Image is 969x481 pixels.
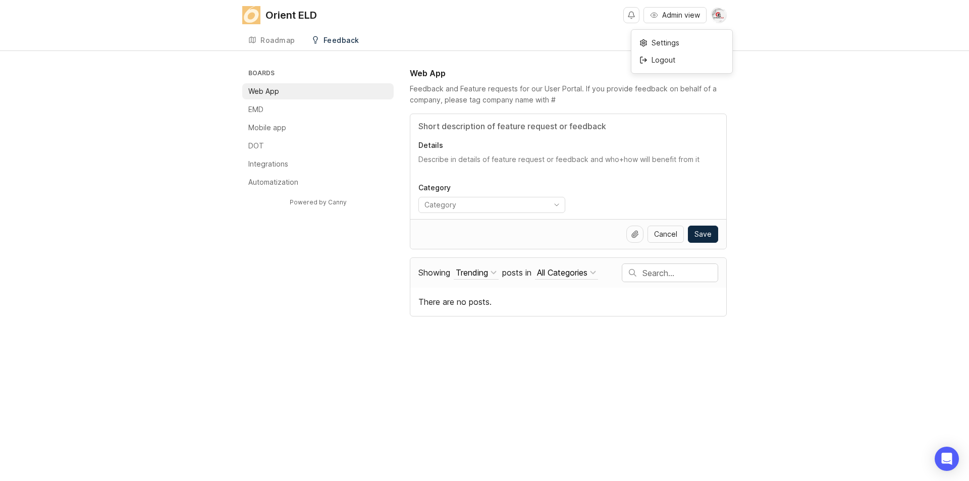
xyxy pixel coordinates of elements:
[652,38,679,48] p: Settings
[242,83,394,99] a: Web App
[242,138,394,154] a: DOT
[688,226,718,243] button: Save
[711,7,727,23] img: RTL Tech
[418,154,718,175] textarea: Details
[248,159,288,169] p: Integrations
[418,140,718,150] p: Details
[410,83,727,105] div: Feedback and Feature requests for our User Portal. If you provide feedback on behalf of a company...
[549,201,565,209] svg: toggle icon
[456,267,488,278] div: Trending
[623,7,639,23] button: Notifications
[648,226,684,243] button: Cancel
[242,120,394,136] a: Mobile app
[642,268,718,279] input: Search…
[537,267,587,278] div: All Categories
[694,229,712,239] span: Save
[935,447,959,471] div: Open Intercom Messenger
[662,10,700,20] span: Admin view
[502,268,531,278] span: posts in
[418,268,450,278] span: Showing
[248,104,263,115] p: EMD
[288,196,348,208] a: Powered by Canny
[246,67,394,81] h3: Boards
[652,55,675,65] p: Logout
[418,120,718,132] input: Title
[535,266,598,280] button: posts in
[248,86,279,96] p: Web App
[242,6,260,24] img: Orient ELD logo
[418,197,565,213] div: toggle menu
[242,156,394,172] a: Integrations
[265,10,317,20] div: Orient ELD
[654,229,677,239] span: Cancel
[418,183,565,193] p: Category
[454,266,499,280] button: Showing
[248,141,264,151] p: DOT
[424,199,544,210] input: Category
[410,67,446,79] h1: Web App
[248,123,286,133] p: Mobile app
[260,37,295,44] div: Roadmap
[248,177,298,187] p: Automatization
[242,30,301,51] a: Roadmap
[324,37,359,44] div: Feedback
[410,288,726,316] div: There are no posts.
[305,30,365,51] a: Feedback
[643,7,707,23] button: Admin view
[242,174,394,190] a: Automatization
[631,35,732,51] a: Settings
[242,101,394,118] a: EMD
